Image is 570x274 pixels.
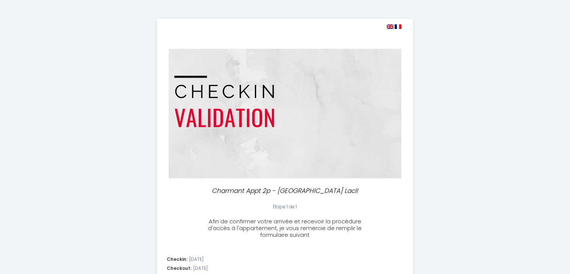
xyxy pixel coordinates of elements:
[208,217,362,239] span: Afin de confirmer votre arrivée et recevoir la procédure d'accès à l'appartement, je vous remerci...
[205,186,365,196] p: Charmant Appt 2p - [GEOGRAPHIC_DATA] LacII
[395,24,401,29] img: fr.png
[387,24,393,29] img: en.png
[167,256,187,263] span: Checkin:
[193,265,208,272] span: [DATE]
[273,203,297,210] span: Étape 1 de 1
[189,256,203,263] span: [DATE]
[167,265,191,272] span: Checkout:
